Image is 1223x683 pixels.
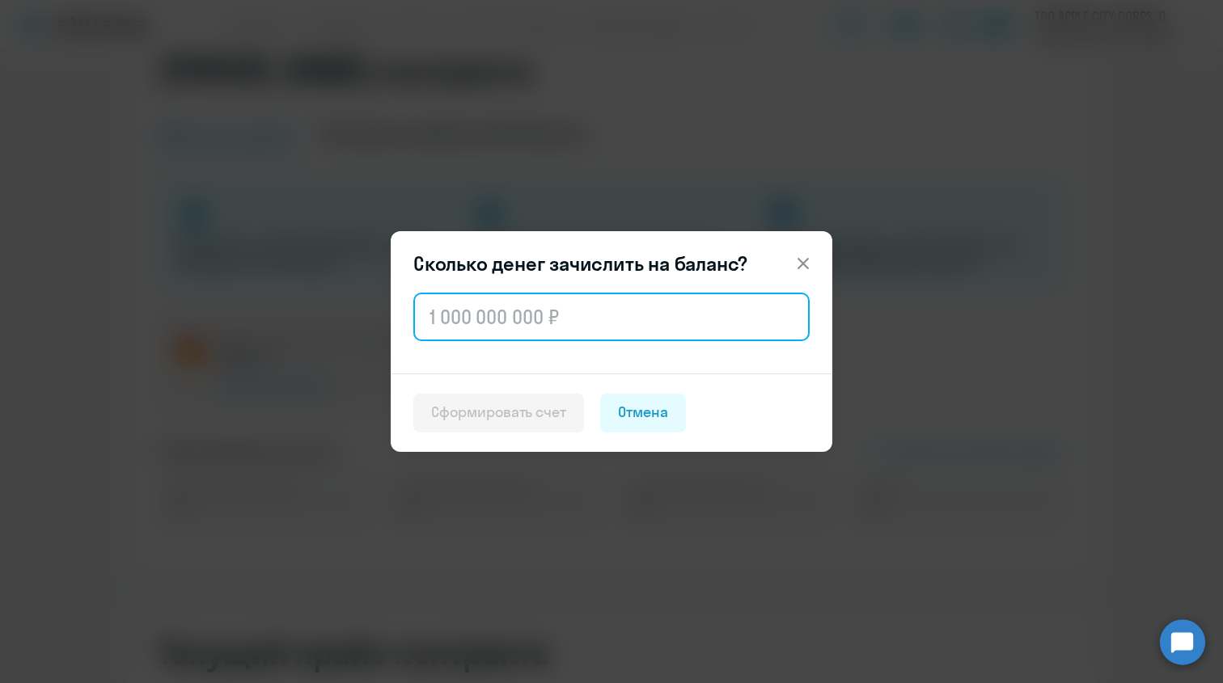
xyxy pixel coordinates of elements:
div: Отмена [618,402,668,423]
div: Сформировать счет [431,402,566,423]
button: Отмена [600,394,686,432]
header: Сколько денег зачислить на баланс? [391,251,832,276]
input: 1 000 000 000 ₽ [413,293,810,341]
button: Сформировать счет [413,394,584,432]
